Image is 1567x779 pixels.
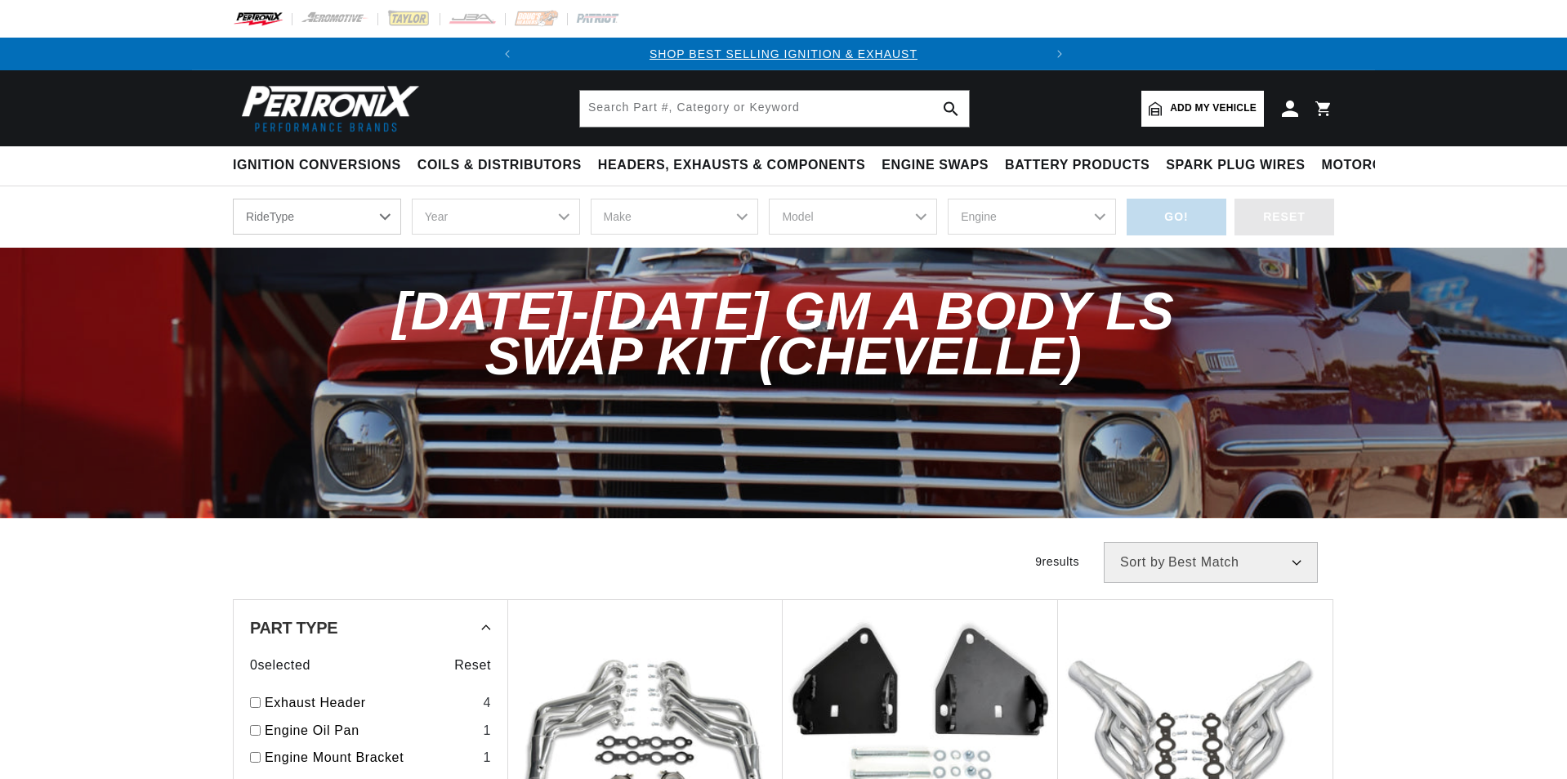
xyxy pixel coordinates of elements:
summary: Motorcycle [1314,146,1427,185]
select: Model [769,199,937,235]
summary: Engine Swaps [873,146,997,185]
div: 1 [483,720,491,741]
span: Spark Plug Wires [1166,157,1305,174]
div: 1 of 2 [524,45,1043,63]
a: Add my vehicle [1141,91,1264,127]
summary: Headers, Exhausts & Components [590,146,873,185]
div: Announcement [524,45,1043,63]
div: 4 [483,692,491,714]
span: Sort by [1120,556,1165,569]
span: Ignition Conversions [233,157,401,174]
div: 1 [483,747,491,768]
summary: Ignition Conversions [233,146,409,185]
a: SHOP BEST SELLING IGNITION & EXHAUST [650,47,917,60]
button: Translation missing: en.sections.announcements.previous_announcement [491,38,524,70]
summary: Spark Plug Wires [1158,146,1313,185]
span: 0 selected [250,655,310,676]
span: Coils & Distributors [417,157,582,174]
button: Translation missing: en.sections.announcements.next_announcement [1043,38,1076,70]
summary: Battery Products [997,146,1158,185]
input: Search Part #, Category or Keyword [580,91,969,127]
button: search button [933,91,969,127]
select: Year [412,199,580,235]
select: Sort by [1104,542,1318,583]
span: 9 results [1035,555,1079,568]
span: Battery Products [1005,157,1150,174]
span: Part Type [250,620,337,636]
span: Motorcycle [1322,157,1419,174]
select: RideType [233,199,401,235]
a: Exhaust Header [265,692,476,714]
img: Pertronix [233,80,421,137]
span: Engine Swaps [882,157,989,174]
summary: Coils & Distributors [409,146,590,185]
a: Engine Mount Bracket [265,747,476,768]
slideshow-component: Translation missing: en.sections.announcements.announcement_bar [192,38,1375,70]
span: [DATE]-[DATE] GM A Body LS Swap Kit (Chevelle) [393,281,1175,386]
select: Make [591,199,759,235]
span: Headers, Exhausts & Components [598,157,865,174]
span: Add my vehicle [1170,101,1257,116]
span: Reset [454,655,491,676]
a: Engine Oil Pan [265,720,476,741]
select: Engine [948,199,1116,235]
